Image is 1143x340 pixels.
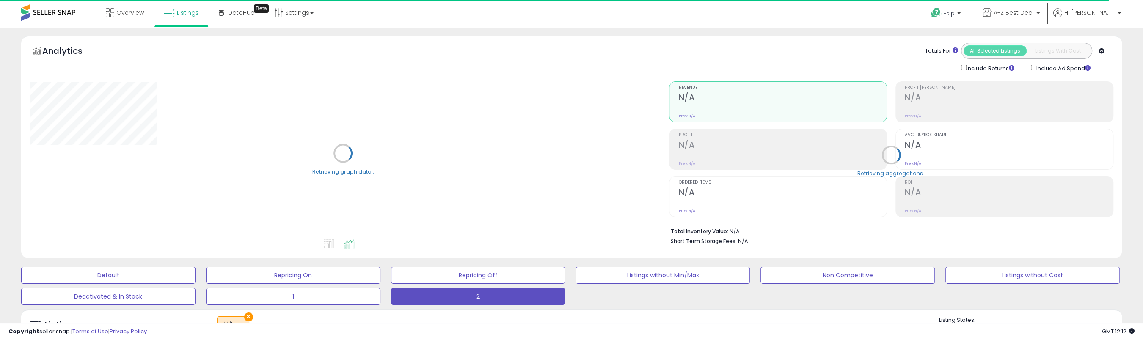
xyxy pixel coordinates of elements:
[994,8,1034,17] span: A-Z Best Deal
[925,47,958,55] div: Totals For
[45,319,77,331] h5: Listings
[21,267,196,284] button: Default
[939,316,1122,324] p: Listing States:
[8,328,147,336] div: seller snap | |
[228,8,255,17] span: DataHub
[1025,63,1104,73] div: Include Ad Spend
[21,288,196,305] button: Deactivated & In Stock
[72,327,108,335] a: Terms of Use
[244,312,253,321] button: ×
[222,318,245,331] span: Tags :
[1026,45,1089,56] button: Listings With Cost
[931,8,941,18] i: Get Help
[206,288,380,305] button: 1
[760,267,935,284] button: Non Competitive
[964,45,1027,56] button: All Selected Listings
[955,63,1025,73] div: Include Returns
[1053,8,1121,28] a: Hi [PERSON_NAME]
[945,267,1120,284] button: Listings without Cost
[8,327,39,335] strong: Copyright
[391,267,565,284] button: Repricing Off
[177,8,199,17] span: Listings
[312,168,374,175] div: Retrieving graph data..
[254,4,269,13] div: Tooltip anchor
[42,45,99,59] h5: Analytics
[1102,327,1135,335] span: 2025-09-10 12:12 GMT
[116,8,144,17] span: Overview
[110,327,147,335] a: Privacy Policy
[206,267,380,284] button: Repricing On
[924,1,969,28] a: Help
[1064,8,1115,17] span: Hi [PERSON_NAME]
[391,288,565,305] button: 2
[943,10,955,17] span: Help
[576,267,750,284] button: Listings without Min/Max
[857,169,925,177] div: Retrieving aggregations..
